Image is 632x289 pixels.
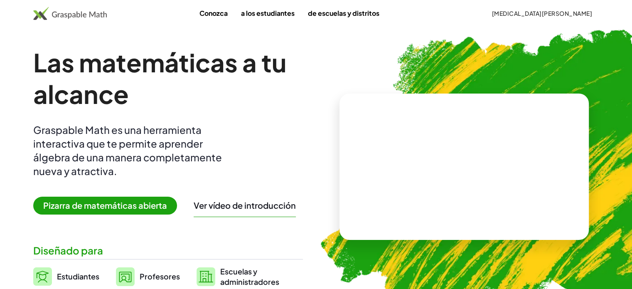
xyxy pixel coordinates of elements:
[199,9,228,17] font: Conozca
[220,277,279,287] font: administradores
[197,267,215,286] img: svg%3e
[197,266,279,287] a: Escuelas yadministradores
[301,5,386,21] a: de escuelas y distritos
[43,200,167,210] font: Pizarra de matemáticas abierta
[402,136,526,198] video: ¿Qué es esto? Es notación matemática dinámica. Esta notación desempeña un papel fundamental en có...
[33,47,287,109] font: Las matemáticas a tu alcance
[308,9,379,17] font: de escuelas y distritos
[220,267,257,276] font: Escuelas y
[33,267,52,286] img: svg%3e
[492,10,592,17] font: [MEDICAL_DATA][PERSON_NAME]
[33,202,184,210] a: Pizarra de matemáticas abierta
[194,200,296,210] font: Ver vídeo de introducción
[33,244,103,257] font: Diseñado para
[194,200,296,211] button: Ver vídeo de introducción
[193,5,234,21] a: Conozca
[241,9,295,17] font: a los estudiantes
[485,6,599,21] button: [MEDICAL_DATA][PERSON_NAME]
[234,5,301,21] a: a los estudiantes
[140,272,180,281] font: Profesores
[57,272,99,281] font: Estudiantes
[33,266,99,287] a: Estudiantes
[116,267,135,286] img: svg%3e
[33,124,222,177] font: Graspable Math es una herramienta interactiva que te permite aprender álgebra de una manera compl...
[116,266,180,287] a: Profesores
